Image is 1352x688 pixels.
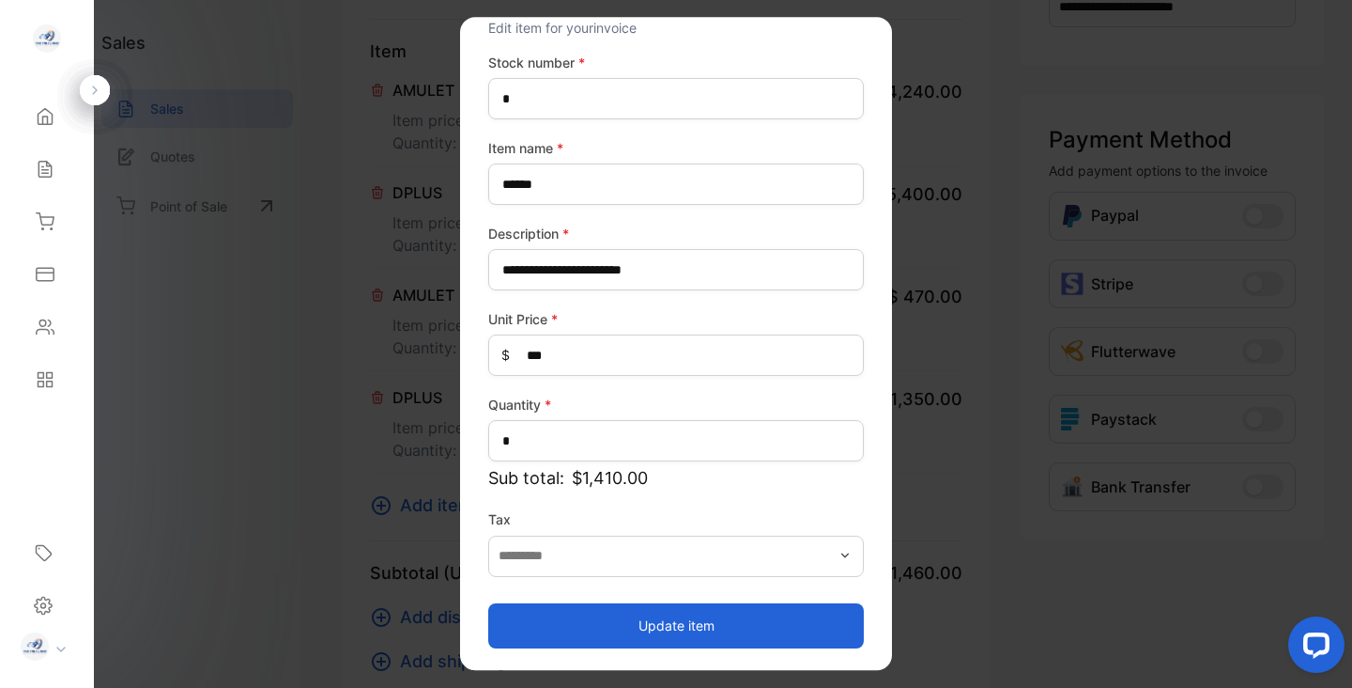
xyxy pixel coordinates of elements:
button: Update item [488,603,864,649]
span: Edit item for your invoice [488,20,637,36]
span: $1,410.00 [572,465,648,491]
label: Tax [488,509,864,529]
label: Item name [488,138,864,158]
span: $ [501,346,510,366]
label: Description [488,224,864,243]
img: logo [33,24,61,53]
img: profile [21,633,49,661]
label: Stock number [488,53,864,72]
p: Sub total: [488,465,864,491]
iframe: LiveChat chat widget [1273,609,1352,688]
label: Quantity [488,395,864,414]
label: Unit Price [488,309,864,329]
